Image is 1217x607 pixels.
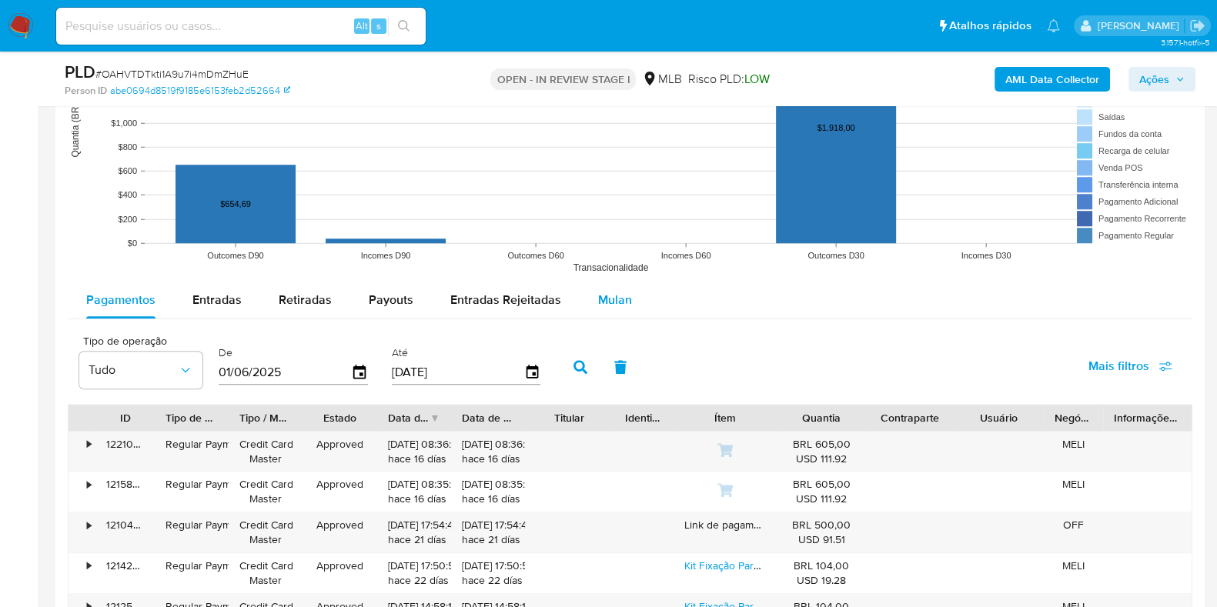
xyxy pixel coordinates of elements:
p: OPEN - IN REVIEW STAGE I [490,68,636,90]
span: LOW [744,70,769,88]
span: Alt [356,18,368,33]
div: MLB [642,71,681,88]
span: Ações [1139,67,1169,92]
span: s [376,18,381,33]
span: 3.157.1-hotfix-5 [1160,36,1209,48]
b: AML Data Collector [1005,67,1099,92]
a: Notificações [1047,19,1060,32]
b: PLD [65,59,95,84]
p: danilo.toledo@mercadolivre.com [1097,18,1184,33]
span: Atalhos rápidos [949,18,1031,34]
span: # OAHVTDTkti1A9u7i4mDmZHuE [95,66,249,82]
button: AML Data Collector [995,67,1110,92]
b: Person ID [65,84,107,98]
a: abe0694d8519f9185e6153feb2d52664 [110,84,290,98]
button: Ações [1128,67,1195,92]
button: search-icon [388,15,420,37]
input: Pesquise usuários ou casos... [56,16,426,36]
a: Sair [1189,18,1205,34]
span: Risco PLD: [687,71,769,88]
